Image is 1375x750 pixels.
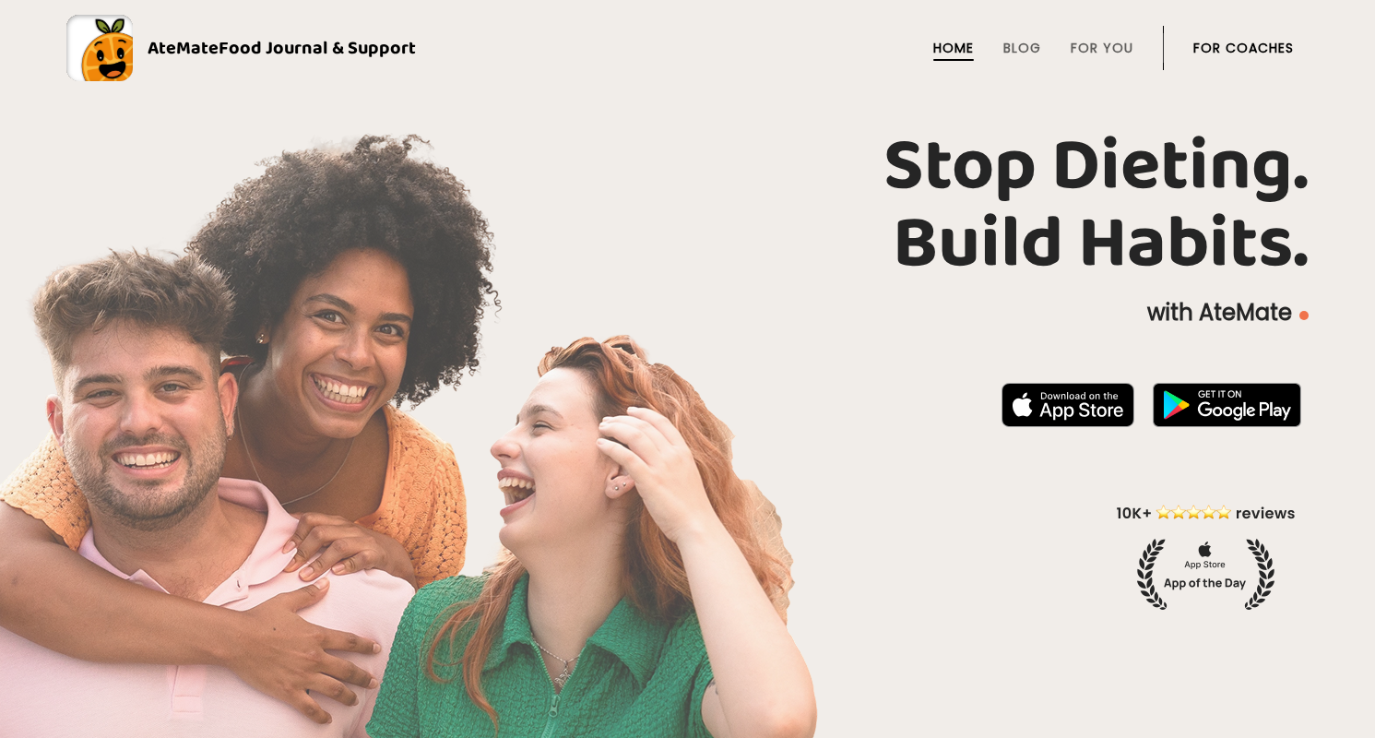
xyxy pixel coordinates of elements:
a: For Coaches [1193,41,1294,55]
div: AteMate [133,33,416,63]
a: Blog [1003,41,1041,55]
img: home-hero-appoftheday.png [1103,502,1309,610]
img: badge-download-google.png [1153,383,1301,427]
a: AteMateFood Journal & Support [66,15,1309,81]
a: For You [1071,41,1133,55]
img: badge-download-apple.svg [1002,383,1134,427]
span: Food Journal & Support [219,33,416,63]
h1: Stop Dieting. Build Habits. [66,128,1309,283]
p: with AteMate [66,298,1309,327]
a: Home [933,41,974,55]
